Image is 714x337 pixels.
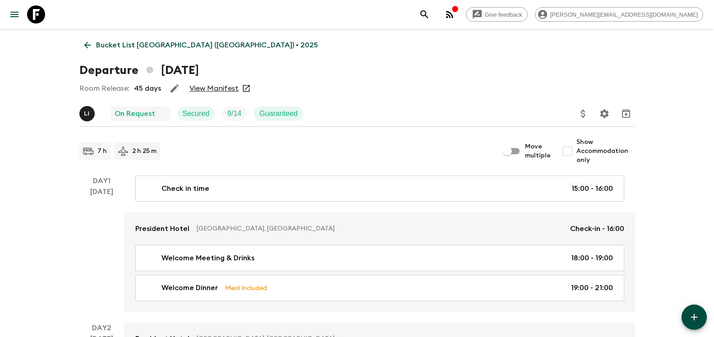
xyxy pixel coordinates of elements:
[525,142,551,160] span: Move multiple
[97,147,107,156] p: 7 h
[115,108,155,119] p: On Request
[84,110,90,117] p: L I
[90,186,113,312] div: [DATE]
[79,323,124,333] p: Day 2
[177,106,215,121] div: Secured
[222,106,247,121] div: Trip Fill
[135,275,624,301] a: Welcome DinnerMeal Included19:00 - 21:00
[79,175,124,186] p: Day 1
[571,282,613,293] p: 19:00 - 21:00
[571,253,613,263] p: 18:00 - 19:00
[574,105,592,123] button: Update Price, Early Bird Discount and Costs
[466,7,528,22] a: Give feedback
[96,40,318,51] p: Bucket List [GEOGRAPHIC_DATA] ([GEOGRAPHIC_DATA]) • 2025
[79,36,323,54] a: Bucket List [GEOGRAPHIC_DATA] ([GEOGRAPHIC_DATA]) • 2025
[135,175,624,202] a: Check in time15:00 - 16:00
[132,147,157,156] p: 2 h 25 m
[79,83,129,94] p: Room Release:
[5,5,23,23] button: menu
[79,61,199,79] h1: Departure [DATE]
[225,283,267,293] p: Meal Included
[135,223,189,234] p: President Hotel
[617,105,635,123] button: Archive (Completed, Cancelled or Unsynced Departures only)
[161,253,254,263] p: Welcome Meeting & Drinks
[571,183,613,194] p: 15:00 - 16:00
[227,108,241,119] p: 9 / 14
[595,105,613,123] button: Settings
[570,223,624,234] p: Check-in - 16:00
[259,108,298,119] p: Guaranteed
[161,183,209,194] p: Check in time
[79,106,97,121] button: LI
[545,11,703,18] span: [PERSON_NAME][EMAIL_ADDRESS][DOMAIN_NAME]
[79,109,97,116] span: Lee Irwins
[535,7,703,22] div: [PERSON_NAME][EMAIL_ADDRESS][DOMAIN_NAME]
[189,84,239,93] a: View Manifest
[183,108,210,119] p: Secured
[135,245,624,271] a: Welcome Meeting & Drinks18:00 - 19:00
[161,282,218,293] p: Welcome Dinner
[124,212,635,245] a: President Hotel[GEOGRAPHIC_DATA], [GEOGRAPHIC_DATA]Check-in - 16:00
[134,83,161,94] p: 45 days
[576,138,635,165] span: Show Accommodation only
[197,224,563,233] p: [GEOGRAPHIC_DATA], [GEOGRAPHIC_DATA]
[415,5,433,23] button: search adventures
[480,11,527,18] span: Give feedback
